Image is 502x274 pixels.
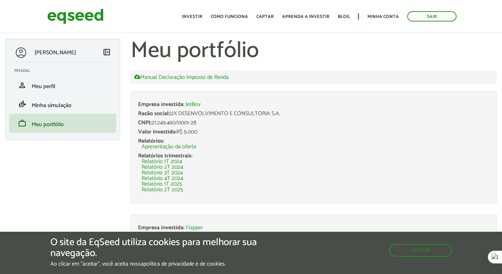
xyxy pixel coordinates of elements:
li: Meu perfil [9,76,116,95]
li: Minha simulação [9,95,116,114]
a: Relatório 1T 2025 [142,181,182,187]
span: person [18,81,26,89]
a: Blog [338,14,349,19]
a: Investir [182,14,202,19]
button: Aceitar [389,244,452,257]
span: Razão social: [138,109,169,118]
a: Minha conta [367,14,399,19]
a: Colapsar menu [103,48,111,58]
a: finance_modeMinha simulação [14,100,111,108]
span: Empresa investida: [138,100,184,109]
p: Ao clicar em "aceitar", você aceita nossa . [50,261,291,267]
a: Como funciona [211,14,248,19]
h2: Pessoal [14,69,116,73]
a: Manual Declaração Imposto de Renda [134,74,229,80]
span: Meu perfil [32,82,55,91]
p: [PERSON_NAME] [35,49,76,56]
span: Minha simulação [32,101,72,110]
a: Relatório 3T 2024 [142,170,183,176]
h5: O site da EqSeed utiliza cookies para melhorar sua navegação. [50,237,291,259]
a: Relatório 2T 2024 [142,164,183,170]
span: left_panel_close [103,48,111,56]
a: política de privacidade e de cookies [143,261,225,267]
img: EqSeed [47,7,104,26]
a: Flapper [186,225,203,231]
span: Meu portfólio [32,120,64,129]
a: Relatório 2T 2025 [142,187,183,193]
h1: Meu portfólio [131,39,497,63]
a: Relatório 4T 2024 [142,176,183,181]
span: Relatórios: [138,136,164,146]
div: R$ 5.000 [138,129,489,135]
span: CNPJ: [138,118,151,127]
a: workMeu portfólio [14,119,111,127]
a: personMeu perfil [14,81,111,89]
a: Sair [407,11,457,21]
li: Meu portfólio [9,114,116,133]
div: 21.249.460/0001-28 [138,120,489,126]
span: Empresa investida: [138,223,184,232]
div: J2X DESENVOLVIMENTO E CONSULTORIA S.A. [138,111,489,117]
a: Relatório 1T 2024 [142,159,182,164]
a: Apresentação da oferta [142,144,196,150]
span: work [18,119,26,127]
span: Valor investido: [138,127,176,137]
a: Captar [256,14,274,19]
a: Aprenda a investir [282,14,329,19]
span: finance_mode [18,100,26,108]
span: Relatórios trimestrais: [138,151,192,161]
a: JetBov [186,102,200,107]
